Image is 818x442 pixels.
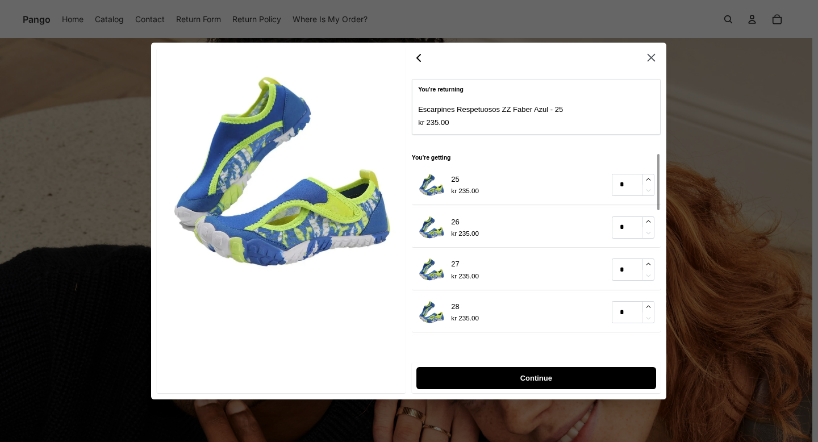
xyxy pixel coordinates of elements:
span: Continue [520,368,552,389]
p: 27 [452,258,479,270]
p: 28 [452,301,479,312]
p: kr 235.00 [452,271,479,282]
img: zapatillas-respetuosas-zz-faber-azul-kukinos.webp [418,256,446,284]
img: zapatillas-respetuosas-zz-faber-azul-kukinos.webp [418,298,446,326]
p: kr 235.00 [419,116,564,128]
p: You're returning [419,85,654,94]
button: Continue [416,367,656,389]
p: kr 235.00 [452,313,479,324]
p: kr 235.00 [452,228,479,239]
p: 25 [452,173,479,185]
p: kr 235.00 [452,186,479,197]
p: 26 [452,216,479,228]
img: zapatillas-respetuosas-zz-faber-azul-kukinos.webp [161,52,402,294]
h5: You're getting [412,153,661,162]
p: Escarpines Respetuosos ZZ Faber Azul - 25 [419,104,564,116]
img: zapatillas-respetuosas-zz-faber-azul-kukinos.webp [418,214,446,241]
img: zapatillas-respetuosas-zz-faber-azul-kukinos.webp [418,171,446,199]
